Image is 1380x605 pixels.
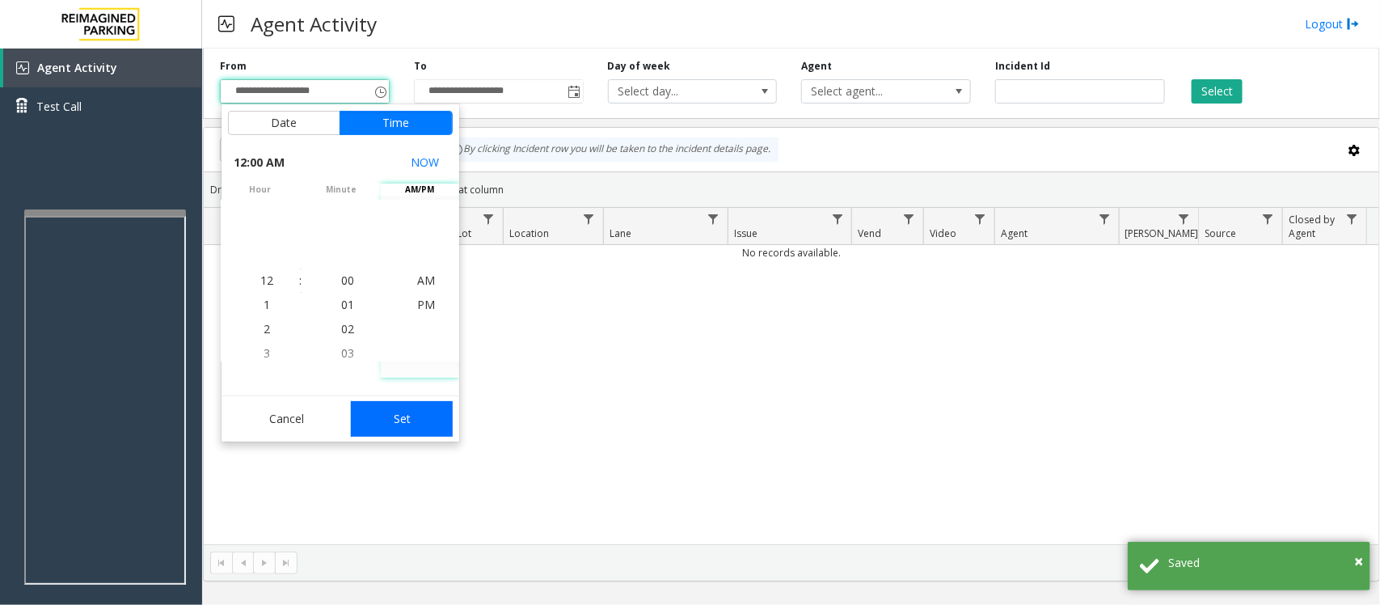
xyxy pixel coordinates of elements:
[264,297,271,312] span: 1
[509,226,549,240] span: Location
[342,321,355,336] span: 02
[1305,15,1360,32] a: Logout
[1341,208,1363,230] a: Closed by Agent Filter Menu
[302,184,381,196] span: minute
[234,151,285,174] span: 12:00 AM
[418,297,436,312] span: PM
[342,297,355,312] span: 01
[218,4,234,44] img: pageIcon
[442,137,779,162] div: By clicking Incident row you will be taken to the incident details page.
[264,321,271,336] span: 2
[1168,554,1358,571] div: Saved
[222,184,300,196] span: hour
[342,345,355,361] span: 03
[859,226,882,240] span: Vend
[340,111,453,135] button: Time tab
[477,208,499,230] a: Lot Filter Menu
[610,226,631,240] span: Lane
[734,226,758,240] span: Issue
[405,148,446,177] button: Select now
[228,401,347,437] button: Cancel
[3,49,202,87] a: Agent Activity
[1289,213,1335,240] span: Closed by Agent
[204,208,1379,544] div: Data table
[1192,79,1243,104] button: Select
[578,208,600,230] a: Location Filter Menu
[565,80,583,103] span: Toggle popup
[342,273,355,288] span: 00
[220,59,247,74] label: From
[418,273,436,288] span: AM
[826,208,848,230] a: Issue Filter Menu
[204,245,1379,260] td: No records available.
[1257,208,1279,230] a: Source Filter Menu
[204,176,1379,204] div: Drag a column header and drop it here to group by that column
[381,184,459,196] span: AM/PM
[1125,226,1199,240] span: [PERSON_NAME]
[1354,550,1363,572] span: ×
[801,59,832,74] label: Agent
[995,59,1050,74] label: Incident Id
[371,80,389,103] span: Toggle popup
[300,273,302,289] div: :
[351,401,453,437] button: Set
[608,59,671,74] label: Day of week
[36,98,82,115] span: Test Call
[457,226,471,240] span: Lot
[414,59,427,74] label: To
[1205,226,1236,240] span: Source
[969,208,991,230] a: Video Filter Menu
[1347,15,1360,32] img: logout
[228,111,340,135] button: Date tab
[261,273,274,288] span: 12
[609,80,743,103] span: Select day...
[1001,226,1028,240] span: Agent
[1173,208,1195,230] a: Parker Filter Menu
[16,61,29,74] img: 'icon'
[307,556,1363,570] kendo-pager-info: 0 - 0 of 0 items
[930,226,956,240] span: Video
[1354,549,1363,573] button: Close
[243,4,385,44] h3: Agent Activity
[703,208,724,230] a: Lane Filter Menu
[1093,208,1115,230] a: Agent Filter Menu
[898,208,920,230] a: Vend Filter Menu
[264,345,271,361] span: 3
[802,80,936,103] span: Select agent...
[37,60,117,75] span: Agent Activity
